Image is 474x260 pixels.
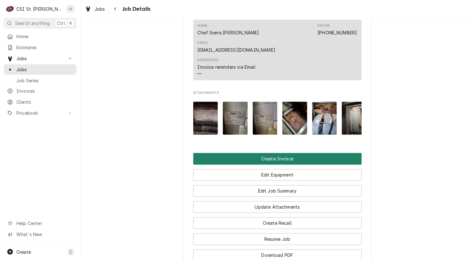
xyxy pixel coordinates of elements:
[193,20,362,83] div: Client Contact List
[16,33,73,40] span: Home
[16,66,73,73] span: Jobs
[198,40,209,45] div: Email
[253,102,278,135] img: 1zde6ILgQr2MEQjTVQmR
[4,64,76,75] a: Jobs
[193,165,362,181] div: Button Group Row
[198,40,275,53] div: Email
[282,102,307,135] img: PXkzWFKKTIan47lp81fn
[16,77,73,84] span: Job Series
[193,153,362,165] button: Create Invoice
[4,97,76,107] a: Clients
[4,108,76,118] a: Go to Pricebook
[193,213,362,229] div: Button Group Row
[198,58,218,63] div: Reminders
[198,64,256,70] div: Invoice reminders via Email
[193,185,362,197] button: Edit Job Summary
[6,4,14,13] div: C
[223,102,248,135] img: UWzb8IMTcK016LbKVjb9
[193,229,362,245] div: Button Group Row
[4,218,76,228] a: Go to Help Center
[16,231,73,238] span: What's New
[193,91,362,140] div: Attachments
[16,55,64,62] span: Jobs
[16,99,73,105] span: Clients
[193,169,362,181] button: Edit Equipment
[198,29,259,36] div: Chef Sierra [PERSON_NAME]
[4,86,76,96] a: Invoices
[193,181,362,197] div: Button Group Row
[198,58,256,77] div: Reminders
[66,4,75,13] div: LV
[16,88,73,94] span: Invoices
[4,229,76,240] a: Go to What's New
[94,6,105,12] span: Jobs
[312,102,337,135] img: Gc70u0b8Spuy3u7u2mrj
[193,97,362,140] span: Attachments
[16,44,73,51] span: Estimates
[193,20,362,80] div: Contact
[4,31,76,42] a: Home
[6,4,14,13] div: CSI St. Louis's Avatar
[318,23,330,28] div: Phone
[198,47,275,53] a: [EMAIL_ADDRESS][DOMAIN_NAME]
[193,197,362,213] div: Button Group Row
[318,23,357,36] div: Phone
[82,4,108,14] a: Jobs
[15,20,50,26] span: Search anything
[318,30,357,35] a: [PHONE_NUMBER]
[193,201,362,213] button: Update Attachments
[70,20,72,26] span: K
[193,217,362,229] button: Create Recall
[193,234,362,245] button: Resume Job
[193,14,362,83] div: Client Contact
[110,4,121,14] button: Navigate back
[4,42,76,53] a: Estimates
[66,4,75,13] div: Lisa Vestal's Avatar
[16,110,64,116] span: Pricebook
[342,102,367,135] img: 3upP6YDIQgiCfzto44uZ
[4,75,76,86] a: Job Series
[16,6,63,12] div: CSI St. [PERSON_NAME]
[198,70,202,77] div: —
[193,91,362,96] span: Attachments
[193,153,362,165] div: Button Group Row
[198,23,259,36] div: Name
[69,249,72,255] span: C
[57,20,65,26] span: Ctrl
[16,249,31,255] span: Create
[121,5,151,13] span: Job Details
[4,53,76,64] a: Go to Jobs
[198,23,208,28] div: Name
[4,18,76,29] button: Search anythingCtrlK
[193,102,218,135] img: adjmmOiRtSmdH0yz9yhw
[16,220,73,227] span: Help Center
